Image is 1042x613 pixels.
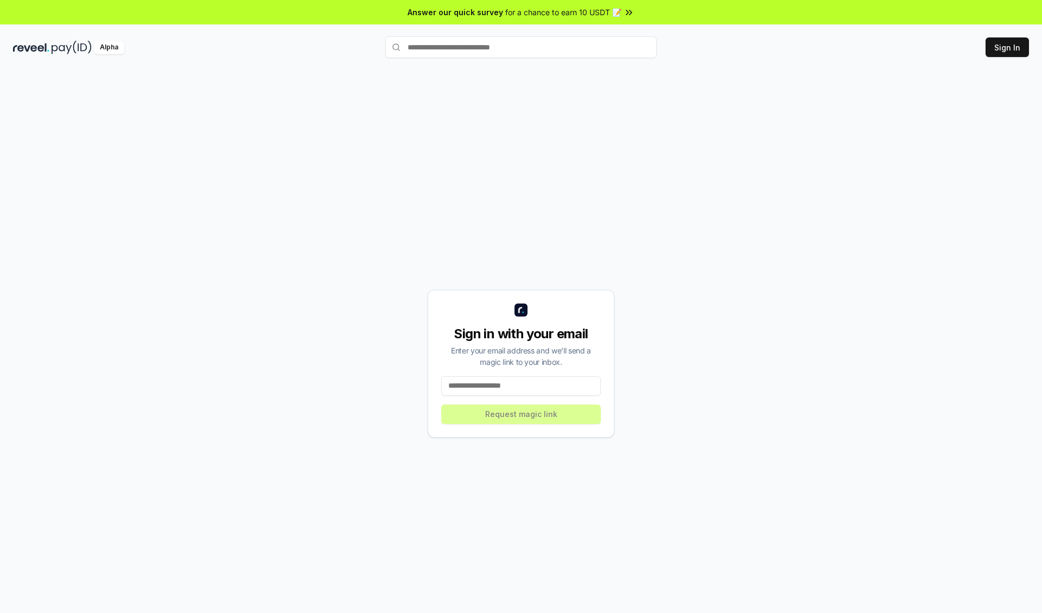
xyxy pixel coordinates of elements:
img: pay_id [52,41,92,54]
div: Enter your email address and we’ll send a magic link to your inbox. [441,345,601,368]
img: reveel_dark [13,41,49,54]
button: Sign In [986,37,1029,57]
img: logo_small [514,304,528,317]
div: Alpha [94,41,124,54]
div: Sign in with your email [441,325,601,343]
span: for a chance to earn 10 USDT 📝 [505,7,621,18]
span: Answer our quick survey [408,7,503,18]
